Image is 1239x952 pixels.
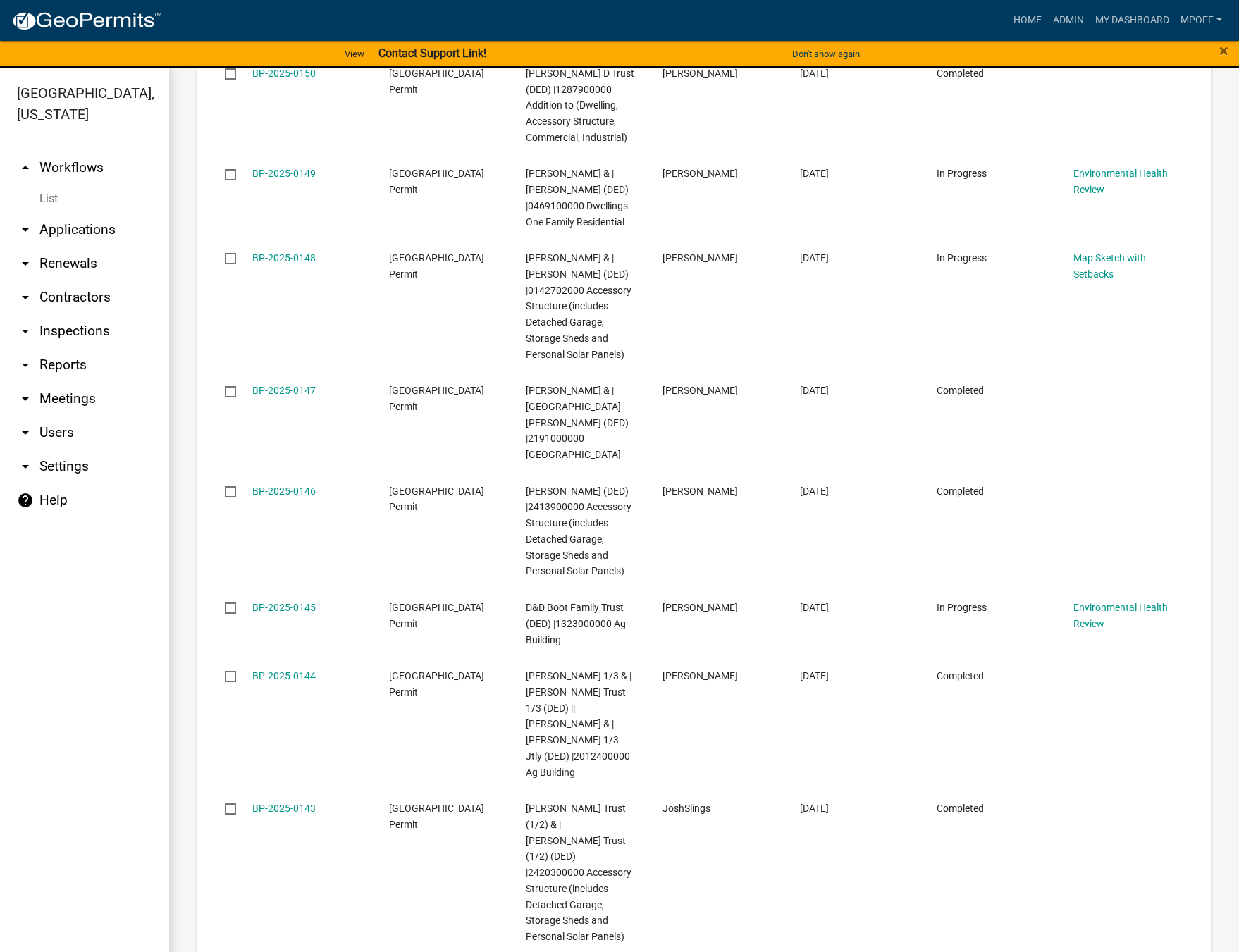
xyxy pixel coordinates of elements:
span: Baumgarten, Tyler & | Baumgarten, Kimberlee (DED) |0469100000 Dwellings - One Family Residential [526,168,633,227]
span: Marion County Building Permit [389,385,484,412]
span: Heemsbergen, Robert & | Heemsbergen, Laura (DED) |2191000000 Ag Building [526,385,629,460]
a: BP-2025-0147 [252,385,316,396]
a: Map Sketch with Setbacks [1073,252,1146,280]
i: arrow_drop_down [17,357,34,373]
button: Don't show again [787,42,865,66]
span: Doug Winegardner [662,68,738,79]
span: Eric Bickel [662,252,738,264]
i: arrow_drop_down [17,255,34,272]
span: 09/09/2025 [800,486,829,497]
i: arrow_drop_down [17,289,34,306]
span: Chad Van Wyk [662,602,738,613]
a: BP-2025-0145 [252,602,316,613]
a: Environmental Health Review [1073,602,1168,629]
span: Kamerick, Letha D Trust (DED) |1287900000 Addition to (Dwelling, Accessory Structure, Commercial,... [526,68,634,143]
span: In Progress [937,168,987,179]
span: 09/04/2025 [800,803,829,814]
a: BP-2025-0143 [252,803,316,814]
span: Hall, Alex (DED) |2413900000 Accessory Structure (includes Detached Garage, Storage Sheds and Per... [526,486,631,577]
span: Marion County Building Permit [389,168,484,195]
i: arrow_drop_down [17,221,34,238]
span: Alex hall [662,486,738,497]
span: 09/14/2025 [800,252,829,264]
button: Close [1219,42,1228,59]
span: 09/15/2025 [800,68,829,79]
i: arrow_drop_down [17,390,34,407]
span: Completed [937,803,984,814]
a: mpoff [1175,7,1228,34]
a: My Dashboard [1090,7,1175,34]
span: 09/09/2025 [800,602,829,613]
a: BP-2025-0149 [252,168,316,179]
span: Brian Clark [662,670,738,681]
span: 09/15/2025 [800,168,829,179]
a: Environmental Health Review [1073,168,1168,195]
a: BP-2025-0146 [252,486,316,497]
span: Completed [937,68,984,79]
i: arrow_drop_down [17,458,34,475]
span: In Progress [937,602,987,613]
a: BP-2025-0144 [252,670,316,681]
i: arrow_drop_up [17,159,34,176]
span: JoshSlings [662,803,710,814]
i: help [17,492,34,509]
span: Jordan, Patricia 1/3 & | Sorenson, Cale Trust 1/3 (DED) || Clark, Dennis Ray & | Clark, Linda J 1... [526,670,631,778]
span: Chad Martin [662,385,738,396]
span: Marion County Building Permit [389,803,484,830]
span: Completed [937,670,984,681]
span: 09/12/2025 [800,385,829,396]
i: arrow_drop_down [17,323,34,340]
span: × [1219,41,1228,61]
span: Hughes, Johnathan Liv Trust (1/2) & | Hughes, Amy Liv Trust (1/2) (DED) |2420300000 Accessory Str... [526,803,631,942]
span: In Progress [937,252,987,264]
span: Marion County Building Permit [389,670,484,698]
span: Marion County Building Permit [389,252,484,280]
a: BP-2025-0150 [252,68,316,79]
span: Bickel, Eric & | Bickel, Sandra (DED) |0142702000 Accessory Structure (includes Detached Garage, ... [526,252,631,360]
span: D&D Boot Family Trust (DED) |1323000000 Ag Building [526,602,626,645]
span: Marion County Building Permit [389,602,484,629]
a: Home [1008,7,1047,34]
i: arrow_drop_down [17,424,34,441]
a: BP-2025-0148 [252,252,316,264]
strong: Contact Support Link! [378,47,486,60]
span: 09/08/2025 [800,670,829,681]
span: Marion County Building Permit [389,486,484,513]
span: Completed [937,486,984,497]
span: Tyler Baumgarten [662,168,738,179]
span: Completed [937,385,984,396]
a: View [339,42,370,66]
a: Admin [1047,7,1090,34]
